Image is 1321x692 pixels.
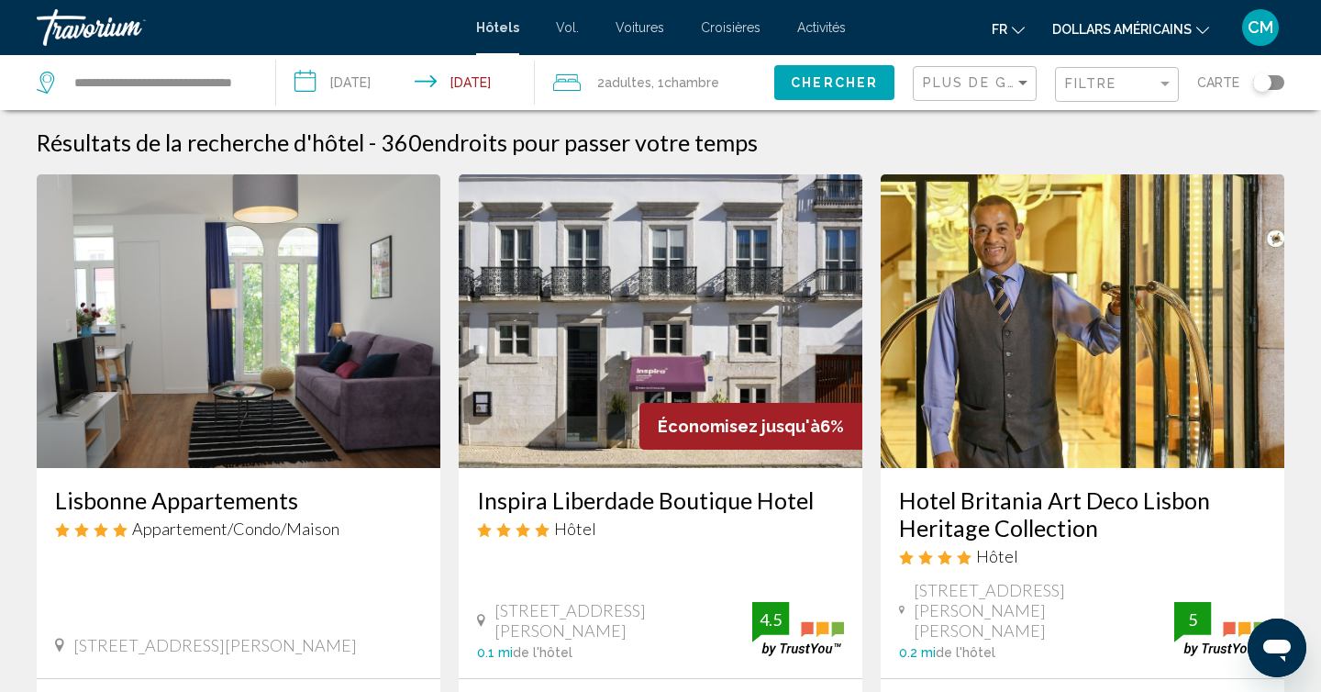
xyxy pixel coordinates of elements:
[701,20,760,35] a: Croisières
[276,55,534,110] button: Check-in date: Aug 17, 2025 Check-out date: Aug 22, 2025
[881,174,1284,468] img: Hotel image
[1174,602,1266,656] img: trustyou-badge.svg
[914,580,1174,641] span: [STREET_ADDRESS][PERSON_NAME][PERSON_NAME]
[73,635,357,655] span: [STREET_ADDRESS][PERSON_NAME]
[132,519,339,539] span: Appartement/Condo/Maison
[381,128,758,156] h2: 360
[1248,17,1273,37] font: CM
[477,486,844,514] a: Inspira Liberdade Boutique Hotel
[1248,619,1306,677] iframe: Bouton de lancement de la fenêtre de messagerie
[494,600,752,641] span: [STREET_ADDRESS][PERSON_NAME]
[899,645,936,660] span: 0.2 mi
[37,174,440,468] img: Hotel image
[55,519,422,539] div: 4 star Apartment
[1237,8,1284,47] button: Menu utilisateur
[899,546,1266,566] div: 4 star Hotel
[1197,70,1239,95] span: Carte
[477,645,513,660] span: 0.1 mi
[976,546,1018,566] span: Hôtel
[554,519,596,539] span: Hôtel
[899,486,1266,541] a: Hotel Britania Art Deco Lisbon Heritage Collection
[37,128,364,156] h1: Résultats de la recherche d'hôtel
[1239,74,1284,91] button: Toggle map
[513,645,572,660] span: de l'hôtel
[923,76,1031,92] mat-select: Sort by
[37,9,458,46] a: Travorium
[791,76,878,91] span: Chercher
[605,75,651,90] span: Adultes
[752,602,844,656] img: trustyou-badge.svg
[459,174,862,468] img: Hotel image
[1055,66,1179,104] button: Filter
[1052,16,1209,42] button: Changer de devise
[936,645,995,660] span: de l'hôtel
[992,22,1007,37] font: fr
[597,70,651,95] span: 2
[1065,76,1117,91] span: Filtre
[992,16,1025,42] button: Changer de langue
[658,417,820,436] span: Économisez jusqu'à
[422,128,758,156] span: endroits pour passer votre temps
[556,20,579,35] a: Vol.
[923,75,1168,90] span: Plus de grandes économies
[664,75,719,90] span: Chambre
[1174,608,1211,631] div: 5
[476,20,519,35] a: Hôtels
[651,70,719,95] span: , 1
[639,403,862,450] div: 6%
[55,486,422,514] a: Lisbonne Appartements
[774,65,894,99] button: Chercher
[752,608,789,631] div: 4.5
[477,519,844,539] div: 4 star Hotel
[1052,22,1192,37] font: dollars américains
[797,20,846,35] a: Activités
[369,128,376,156] span: -
[535,55,774,110] button: Travelers: 2 adults, 0 children
[616,20,664,35] a: Voitures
